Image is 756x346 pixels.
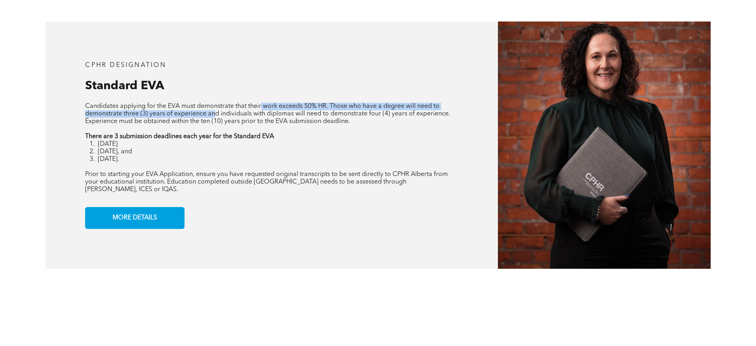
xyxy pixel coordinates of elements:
[85,103,450,125] span: Candidates applying for the EVA must demonstrate that their work exceeds 50% HR. Those who have a...
[85,80,164,92] span: Standard EVA
[98,149,132,155] span: [DATE], and
[85,207,185,229] a: MORE DETAILS
[85,62,166,68] span: CPHR DESIGNATION
[110,210,160,226] span: MORE DETAILS
[98,141,118,147] span: [DATE]
[85,133,274,140] strong: There are 3 submission deadlines each year for the Standard EVA
[85,171,448,193] span: Prior to starting your EVA Application, ensure you have requested original transcripts to be sent...
[98,156,119,162] span: [DATE].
